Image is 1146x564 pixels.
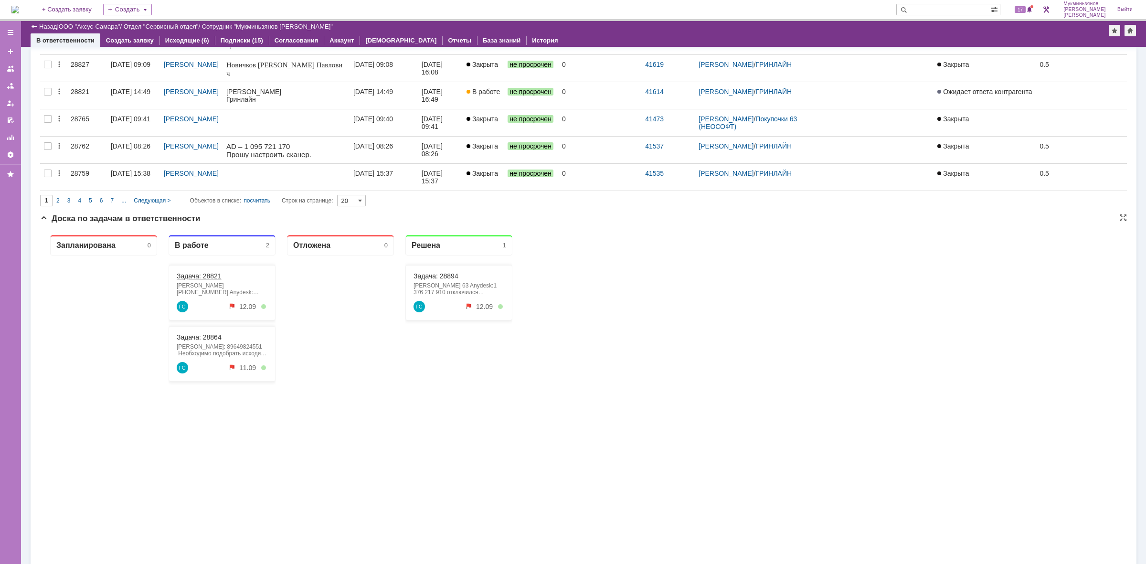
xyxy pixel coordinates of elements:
[107,55,160,82] a: [DATE] 09:09
[164,170,219,177] a: [PERSON_NAME]
[350,137,418,163] a: [DATE] 08:26
[55,170,63,177] div: Действия
[467,88,500,96] span: В работе
[558,164,641,191] a: 0
[699,115,753,123] a: [PERSON_NAME]
[699,142,753,150] a: [PERSON_NAME]
[463,137,504,163] a: Закрыта
[504,82,558,109] a: не просрочен
[19,60,100,75] div: Проблема: слетел адоб ридер про
[19,22,100,30] div: 89171634275
[1063,12,1106,18] span: [PERSON_NAME]
[645,115,664,123] a: 41473
[558,82,641,109] a: 0
[373,45,418,53] a: Задача: 28894
[508,170,553,177] span: не просрочен
[89,197,92,204] span: 5
[59,23,124,30] div: /
[67,109,107,136] a: 28765
[107,109,160,136] a: [DATE] 09:41
[57,22,58,30] div: |
[3,147,18,162] a: Настройки
[67,197,71,204] span: 3
[111,115,150,123] div: [DATE] 09:41
[2,34,117,50] div: 89879128850
[188,136,195,145] div: не просрочен
[188,75,195,84] div: не просрочен
[699,170,753,177] a: [PERSON_NAME]
[353,115,393,123] div: [DATE] 09:40
[645,61,664,68] a: 41619
[508,115,553,123] span: не просрочен
[1036,55,1127,82] a: 0.5
[137,74,148,85] a: Галстьян Степан Александрович
[329,37,354,44] a: Аккаунт
[137,55,227,68] div: Инжеватова Марина Гринлайн +7(964)982-45-51 Anydesk: запрос отправлен Добрый день! Необходимо Ноу...
[1125,25,1136,36] div: Сделать домашней страницей
[190,195,333,206] i: Строк на странице:
[36,37,95,44] a: В ответственности
[275,37,318,44] a: Согласования
[3,44,18,59] a: Создать заявку
[226,14,229,21] div: 2
[467,142,498,150] span: Закрыта
[71,115,103,123] div: 28765
[373,74,385,85] a: Галстьян Степан Александрович
[135,13,169,22] div: В работе
[11,6,19,13] img: logo
[56,197,60,204] span: 2
[32,0,88,8] span: [PERSON_NAME]
[55,142,63,150] div: Действия
[3,130,18,145] a: Отчеты
[422,88,445,103] div: [DATE] 16:49
[28,23,67,31] span: 1154035435
[934,137,1036,163] a: Закрыта
[55,61,63,68] div: Действия
[562,61,637,68] div: 0
[165,37,200,44] a: Исходящие
[137,45,181,53] a: Задача: 28821
[458,77,463,82] div: не просрочен
[11,6,19,13] a: Перейти на домашнюю страницу
[562,115,637,123] div: 0
[1040,4,1052,15] a: Перейти в интерфейс администратора
[504,137,558,163] a: не просрочен
[1063,7,1106,12] span: [PERSON_NAME]
[121,197,126,204] span: ...
[137,45,227,53] div: Задача: 28821
[467,61,498,68] span: Закрыта
[28,15,71,23] span: 1 376 217 910
[645,170,664,177] a: 41535
[699,142,803,150] div: /
[67,55,107,82] a: 28827
[1109,25,1120,36] div: Добавить в избранное
[699,88,753,96] a: [PERSON_NAME]
[562,142,637,150] div: 0
[1036,137,1127,163] a: 0.5
[221,138,226,143] div: не просрочен
[755,61,792,68] a: ГРИНЛАЙН
[3,96,18,111] a: Мои заявки
[202,37,209,44] div: (6)
[467,170,498,177] span: Закрыта
[1119,214,1127,222] div: На всю страницу
[436,75,453,83] div: 12.09.2025
[67,82,107,109] a: 28821
[463,164,504,191] a: Закрыта
[1040,170,1123,177] div: 0.5
[137,106,227,114] div: Задача: 28864
[350,55,418,82] a: [DATE] 09:08
[202,23,333,30] div: Сотрудник "Мукминьзянов [PERSON_NAME]"
[137,106,181,114] a: Задача: 28864
[350,109,418,136] a: [DATE] 09:40
[937,170,969,177] span: Закрыта
[645,88,664,96] a: 41614
[562,88,637,96] div: 0
[19,53,100,60] div: срочно.
[373,45,464,53] div: Задача: 28894
[353,142,393,150] div: [DATE] 08:26
[418,164,463,191] a: [DATE] 15:37
[508,61,553,68] span: не просрочен
[463,14,466,21] div: 1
